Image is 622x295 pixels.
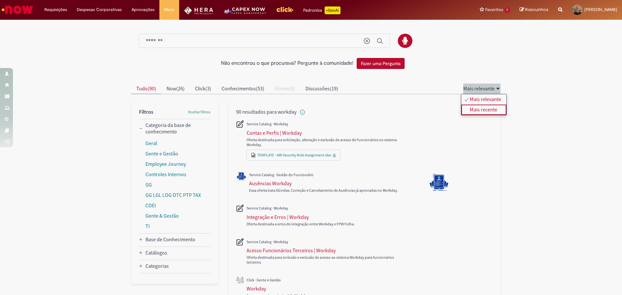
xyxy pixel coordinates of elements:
[276,5,294,14] img: click_logo_yellow_360x200.png
[520,7,548,13] a: Rascunhos
[485,6,503,13] span: Favoritos
[357,58,405,69] button: Fazer uma Pergunta
[44,6,67,13] span: Requisições
[132,6,155,13] span: Aprovações
[221,61,353,66] h2: Não encontrou o que procurava? Pergunte à comunidade!
[223,6,266,19] img: CapexLogo5.png
[77,6,122,13] span: Despesas Corporativas
[164,6,174,13] span: More
[525,6,548,13] span: Rascunhos
[1,3,34,16] img: ServiceNow
[584,7,617,12] span: [PERSON_NAME]
[504,7,510,13] span: 7
[325,6,340,14] p: +GenAi
[184,6,213,15] img: HeraLogo.png
[303,6,340,14] div: Padroniza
